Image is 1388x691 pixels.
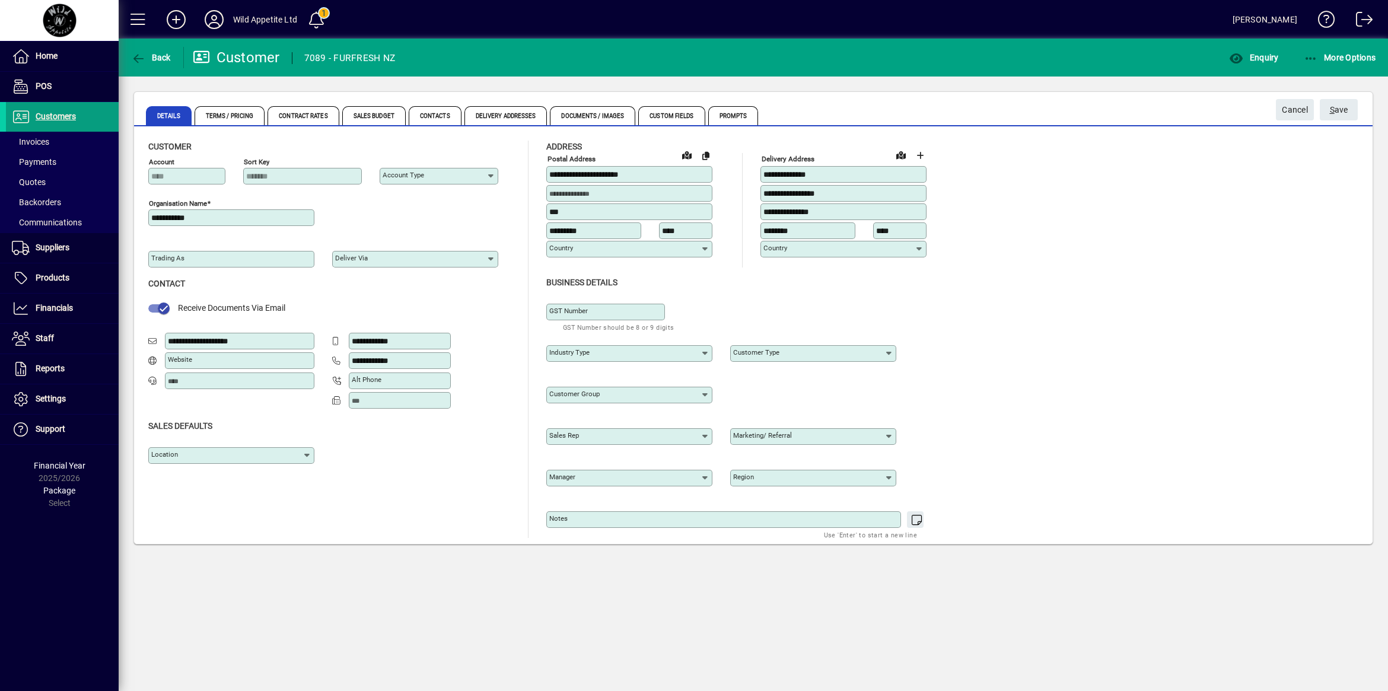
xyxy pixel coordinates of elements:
span: Contacts [409,106,461,125]
div: Wild Appetite Ltd [233,10,297,29]
mat-label: Customer type [733,348,779,356]
span: Suppliers [36,243,69,252]
span: Prompts [708,106,759,125]
a: Staff [6,324,119,354]
a: Support [6,415,119,444]
a: View on map [892,145,911,164]
span: Communications [12,218,82,227]
span: Settings [36,394,66,403]
a: Financials [6,294,119,323]
mat-label: Region [733,473,754,481]
button: Cancel [1276,99,1314,120]
span: Package [43,486,75,495]
span: POS [36,81,52,91]
button: Enquiry [1226,47,1281,68]
mat-label: Sales rep [549,431,579,440]
mat-label: Location [151,450,178,458]
span: Sales Budget [342,106,406,125]
span: ave [1330,100,1348,120]
span: Financial Year [34,461,85,470]
button: Copy to Delivery address [696,146,715,165]
mat-label: Sort key [244,158,269,166]
mat-label: Alt Phone [352,375,381,384]
mat-label: Marketing/ Referral [733,431,792,440]
span: Receive Documents Via Email [178,303,285,313]
span: S [1330,105,1335,114]
span: Backorders [12,198,61,207]
a: POS [6,72,119,101]
mat-label: Industry type [549,348,590,356]
div: Customer [193,48,280,67]
span: Financials [36,303,73,313]
mat-label: Country [549,244,573,252]
span: Home [36,51,58,60]
button: Add [157,9,195,30]
span: Documents / Images [550,106,635,125]
div: [PERSON_NAME] [1233,10,1297,29]
span: Staff [36,333,54,343]
mat-label: Manager [549,473,575,481]
span: Customer [148,142,192,151]
span: Quotes [12,177,46,187]
a: Knowledge Base [1309,2,1335,41]
mat-label: Country [763,244,787,252]
button: Back [128,47,174,68]
mat-label: GST Number [549,307,588,315]
span: Products [36,273,69,282]
span: Business details [546,278,617,287]
a: View on map [677,145,696,164]
a: Logout [1347,2,1373,41]
span: Enquiry [1229,53,1278,62]
span: Address [546,142,582,151]
button: More Options [1301,47,1379,68]
a: Invoices [6,132,119,152]
div: 7089 - FURFRESH NZ [304,49,396,68]
span: Support [36,424,65,434]
span: Contact [148,279,185,288]
mat-label: Account Type [383,171,424,179]
span: Sales defaults [148,421,212,431]
mat-label: Deliver via [335,254,368,262]
span: Customers [36,112,76,121]
span: Terms / Pricing [195,106,265,125]
button: Save [1320,99,1358,120]
span: Payments [12,157,56,167]
span: Reports [36,364,65,373]
mat-hint: GST Number should be 8 or 9 digits [563,320,674,334]
a: Settings [6,384,119,414]
span: Details [146,106,192,125]
span: Delivery Addresses [464,106,547,125]
mat-label: Organisation name [149,199,207,208]
span: Cancel [1282,100,1308,120]
a: Backorders [6,192,119,212]
span: Contract Rates [268,106,339,125]
mat-label: Website [168,355,192,364]
a: Reports [6,354,119,384]
span: Invoices [12,137,49,147]
a: Payments [6,152,119,172]
a: Communications [6,212,119,233]
span: Back [131,53,171,62]
mat-label: Notes [549,514,568,523]
mat-hint: Use 'Enter' to start a new line [824,528,917,542]
span: Custom Fields [638,106,705,125]
button: Profile [195,9,233,30]
app-page-header-button: Back [119,47,184,68]
a: Quotes [6,172,119,192]
a: Products [6,263,119,293]
a: Suppliers [6,233,119,263]
mat-label: Trading as [151,254,184,262]
mat-label: Customer group [549,390,600,398]
mat-label: Account [149,158,174,166]
button: Choose address [911,146,929,165]
span: More Options [1304,53,1376,62]
a: Home [6,42,119,71]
